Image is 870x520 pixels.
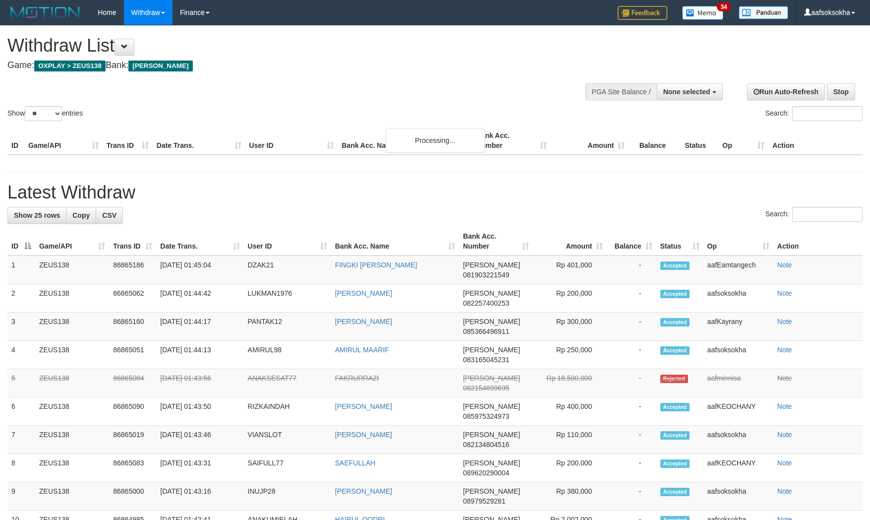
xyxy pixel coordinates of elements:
[717,2,730,11] span: 34
[827,83,855,100] a: Stop
[338,127,472,155] th: Bank Acc. Name
[533,397,607,426] td: Rp 400,000
[244,284,331,313] td: LUKMAN1976
[35,454,109,482] td: ZEUS138
[660,431,690,440] span: Accepted
[703,369,773,397] td: aafminnisa
[244,369,331,397] td: ANAKSESAT77
[463,271,509,279] span: Copy 081903221549 to clipboard
[109,341,156,369] td: 86865051
[618,6,667,20] img: Feedback.jpg
[156,341,243,369] td: [DATE] 01:44:13
[156,426,243,454] td: [DATE] 01:43:46
[153,127,245,155] th: Date Trans.
[463,356,509,364] span: Copy 083165045231 to clipboard
[35,341,109,369] td: ZEUS138
[533,256,607,284] td: Rp 401,000
[607,397,656,426] td: -
[656,227,703,256] th: Status: activate to sort column ascending
[7,397,35,426] td: 6
[109,426,156,454] td: 86865019
[660,459,690,468] span: Accepted
[35,397,109,426] td: ZEUS138
[35,227,109,256] th: Game/API: activate to sort column ascending
[102,211,116,219] span: CSV
[7,106,83,121] label: Show entries
[25,106,62,121] select: Showentries
[463,346,520,354] span: [PERSON_NAME]
[244,341,331,369] td: AMIRUL98
[463,261,520,269] span: [PERSON_NAME]
[681,127,718,155] th: Status
[777,402,792,410] a: Note
[463,412,509,420] span: Copy 085975324973 to clipboard
[244,256,331,284] td: DZAK21
[386,128,485,153] div: Processing...
[703,341,773,369] td: aafsoksokha
[7,369,35,397] td: 5
[7,426,35,454] td: 7
[109,454,156,482] td: 86865083
[533,482,607,511] td: Rp 380,000
[35,256,109,284] td: ZEUS138
[109,256,156,284] td: 86865186
[459,227,533,256] th: Bank Acc. Number: activate to sort column ascending
[463,459,520,467] span: [PERSON_NAME]
[109,284,156,313] td: 86865062
[335,487,392,495] a: [PERSON_NAME]
[244,397,331,426] td: RIZKAINDAH
[109,369,156,397] td: 86865084
[156,454,243,482] td: [DATE] 01:43:31
[463,487,520,495] span: [PERSON_NAME]
[463,441,509,449] span: Copy 082134804516 to clipboard
[109,227,156,256] th: Trans ID: activate to sort column ascending
[533,313,607,341] td: Rp 300,000
[768,127,863,155] th: Action
[718,127,768,155] th: Op
[35,369,109,397] td: ZEUS138
[244,482,331,511] td: INUJP28
[607,482,656,511] td: -
[765,106,863,121] label: Search:
[660,290,690,298] span: Accepted
[7,256,35,284] td: 1
[607,284,656,313] td: -
[739,6,788,19] img: panduan.png
[335,346,389,354] a: AMIRUL MAARIF
[777,374,792,382] a: Note
[703,426,773,454] td: aafsoksokha
[7,313,35,341] td: 3
[463,318,520,325] span: [PERSON_NAME]
[747,83,825,100] a: Run Auto-Refresh
[660,346,690,355] span: Accepted
[463,497,506,505] span: Copy 08979529281 to clipboard
[7,61,570,70] h4: Game: Bank:
[14,211,60,219] span: Show 25 rows
[703,482,773,511] td: aafsoksokha
[156,397,243,426] td: [DATE] 01:43:50
[109,482,156,511] td: 86865000
[245,127,338,155] th: User ID
[109,313,156,341] td: 86865160
[335,459,376,467] a: SAEFULLAH
[156,284,243,313] td: [DATE] 01:44:42
[551,127,629,155] th: Amount
[533,454,607,482] td: Rp 200,000
[663,88,710,96] span: None selected
[463,289,520,297] span: [PERSON_NAME]
[703,284,773,313] td: aafsoksokha
[7,454,35,482] td: 8
[103,127,153,155] th: Trans ID
[109,397,156,426] td: 86865090
[607,426,656,454] td: -
[335,289,392,297] a: [PERSON_NAME]
[777,289,792,297] a: Note
[777,487,792,495] a: Note
[244,313,331,341] td: PANTAK12
[463,327,509,335] span: Copy 085366496911 to clipboard
[7,36,570,56] h1: Withdraw List
[660,261,690,270] span: Accepted
[607,227,656,256] th: Balance: activate to sort column ascending
[244,426,331,454] td: VIANSLOT
[35,313,109,341] td: ZEUS138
